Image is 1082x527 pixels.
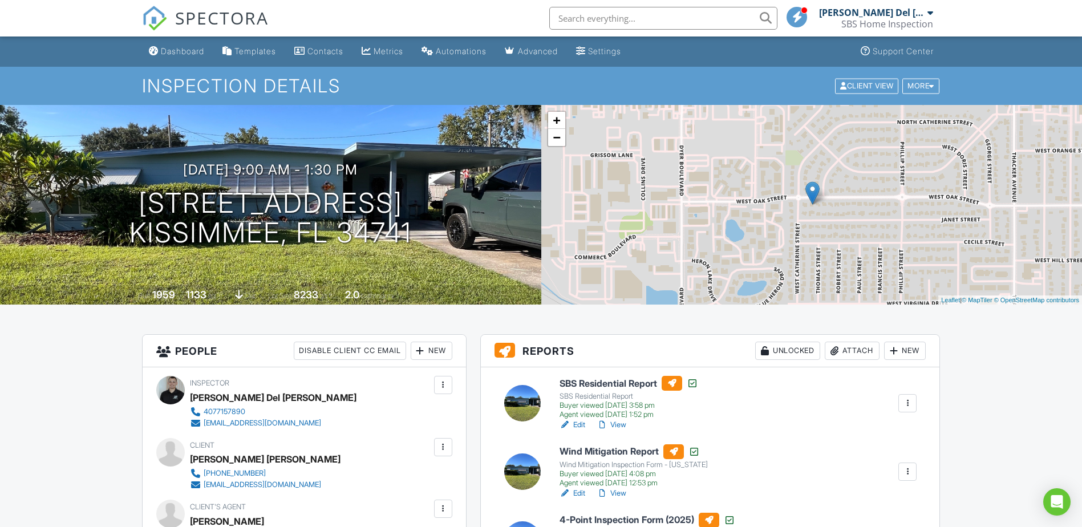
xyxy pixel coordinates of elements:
a: Support Center [856,41,938,62]
a: View [597,419,626,431]
div: Contacts [307,46,343,56]
div: [PHONE_NUMBER] [204,469,266,478]
a: Wind Mitigation Report Wind Mitigation Inspection Form - [US_STATE] Buyer viewed [DATE] 4:08 pm A... [560,444,708,488]
div: New [411,342,452,360]
div: 8233 [294,289,318,301]
div: [EMAIL_ADDRESS][DOMAIN_NAME] [204,419,321,428]
span: bathrooms [361,291,394,300]
div: Advanced [518,46,558,56]
span: slab [245,291,257,300]
div: | [938,295,1082,305]
a: View [597,488,626,499]
div: Dashboard [161,46,204,56]
h3: Reports [481,335,940,367]
a: © MapTiler [962,297,992,303]
div: SBS Residential Report [560,392,698,401]
span: sq.ft. [320,291,334,300]
div: [PERSON_NAME] Del [PERSON_NAME] [190,389,356,406]
span: Lot Size [268,291,292,300]
div: Settings [588,46,621,56]
h6: Wind Mitigation Report [560,444,708,459]
h3: [DATE] 9:00 am - 1:30 pm [183,162,358,177]
a: [EMAIL_ADDRESS][DOMAIN_NAME] [190,479,331,490]
div: 4077157890 [204,407,245,416]
div: Support Center [873,46,934,56]
div: Buyer viewed [DATE] 3:58 pm [560,401,698,410]
a: Dashboard [144,41,209,62]
div: More [902,78,939,94]
div: Metrics [374,46,403,56]
a: Zoom in [548,112,565,129]
h1: [STREET_ADDRESS] Kissimmee, FL 34741 [129,188,412,249]
div: 2.0 [345,289,359,301]
div: Templates [234,46,276,56]
div: [PERSON_NAME] [PERSON_NAME] [190,451,341,468]
a: Automations (Basic) [417,41,491,62]
div: New [884,342,926,360]
input: Search everything... [549,7,777,30]
a: 4077157890 [190,406,347,417]
span: Client's Agent [190,502,246,511]
a: [PHONE_NUMBER] [190,468,331,479]
div: Agent viewed [DATE] 12:53 pm [560,479,708,488]
div: Client View [835,78,898,94]
div: Attach [825,342,880,360]
div: Disable Client CC Email [294,342,406,360]
a: [EMAIL_ADDRESS][DOMAIN_NAME] [190,417,347,429]
div: [PERSON_NAME] Del [PERSON_NAME] [819,7,925,18]
div: 1959 [152,289,175,301]
span: SPECTORA [175,6,269,30]
img: The Best Home Inspection Software - Spectora [142,6,167,31]
span: Built [138,291,151,300]
div: Buyer viewed [DATE] 4:08 pm [560,469,708,479]
div: 1133 [186,289,206,301]
a: Contacts [290,41,348,62]
a: SBS Residential Report SBS Residential Report Buyer viewed [DATE] 3:58 pm Agent viewed [DATE] 1:5... [560,376,698,419]
a: Templates [218,41,281,62]
a: Edit [560,488,585,499]
div: Unlocked [755,342,820,360]
div: SBS Home Inspection [841,18,933,30]
div: Open Intercom Messenger [1043,488,1071,516]
span: Inspector [190,379,229,387]
div: Automations [436,46,487,56]
h6: SBS Residential Report [560,376,698,391]
a: Zoom out [548,129,565,146]
a: © OpenStreetMap contributors [994,297,1079,303]
div: [EMAIL_ADDRESS][DOMAIN_NAME] [204,480,321,489]
a: Metrics [357,41,408,62]
h1: Inspection Details [142,76,941,96]
h3: People [143,335,466,367]
a: SPECTORA [142,15,269,39]
a: Leaflet [941,297,960,303]
span: sq. ft. [208,291,224,300]
div: Agent viewed [DATE] 1:52 pm [560,410,698,419]
a: Client View [834,81,901,90]
span: Client [190,441,214,449]
a: Advanced [500,41,562,62]
a: Settings [572,41,626,62]
div: Wind Mitigation Inspection Form - [US_STATE] [560,460,708,469]
a: Edit [560,419,585,431]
